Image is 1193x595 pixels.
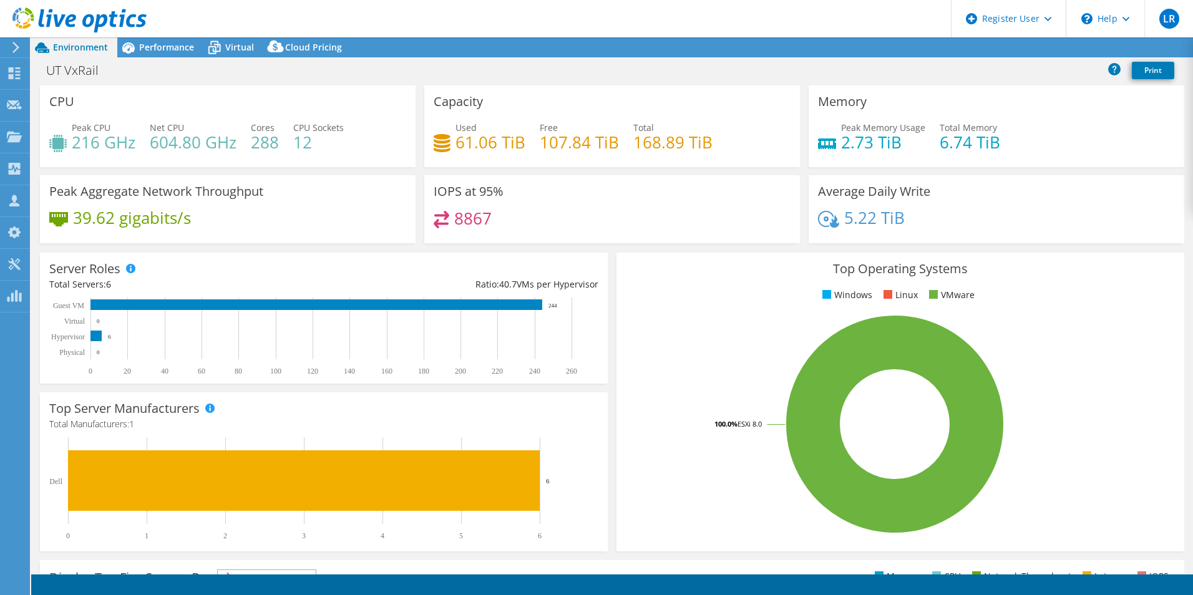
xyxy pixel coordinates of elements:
span: 6 [106,278,111,290]
span: 1 [129,418,134,430]
text: 240 [529,367,540,375]
h4: 168.89 TiB [633,135,713,149]
text: 3 [302,531,306,540]
h4: Total Manufacturers: [49,417,598,431]
h3: Memory [818,95,867,109]
span: Peak Memory Usage [841,122,925,133]
span: Free [540,122,558,133]
span: Performance [139,41,194,53]
text: 160 [381,367,392,375]
h3: Top Server Manufacturers [49,402,200,415]
span: Total [633,122,654,133]
div: Ratio: VMs per Hypervisor [324,278,598,291]
h4: 61.06 TiB [455,135,525,149]
text: 2 [223,531,227,540]
span: Cloud Pricing [285,41,342,53]
text: 120 [307,367,318,375]
text: 244 [548,302,557,309]
text: 40 [161,367,168,375]
span: Virtual [225,41,254,53]
text: 0 [97,318,100,324]
span: 40.7 [499,278,517,290]
h3: Top Operating Systems [626,262,1175,276]
h3: Peak Aggregate Network Throughput [49,185,263,198]
span: Environment [53,41,108,53]
h3: Server Roles [49,262,120,276]
text: 200 [455,367,466,375]
span: CPU Sockets [293,122,344,133]
h4: 12 [293,135,344,149]
span: Peak CPU [72,122,110,133]
text: 5 [459,531,463,540]
span: Used [455,122,477,133]
text: 1 [145,531,149,540]
li: VMware [926,288,975,302]
text: Physical [59,348,85,357]
text: 220 [492,367,503,375]
li: Network Throughput [969,569,1071,583]
svg: \n [1081,13,1093,24]
h4: 604.80 GHz [150,135,236,149]
text: 6 [108,334,111,340]
text: Dell [49,477,62,486]
h4: 6.74 TiB [940,135,1000,149]
span: LR [1159,9,1179,29]
text: 20 [124,367,131,375]
h4: 107.84 TiB [540,135,619,149]
h4: 2.73 TiB [841,135,925,149]
text: 100 [270,367,281,375]
h4: 39.62 gigabits/s [73,211,191,225]
h1: UT VxRail [41,64,118,77]
h3: CPU [49,95,74,109]
text: 4 [381,531,384,540]
h3: IOPS at 95% [434,185,504,198]
li: CPU [929,569,961,583]
text: 0 [89,367,92,375]
div: Total Servers: [49,278,324,291]
h4: 288 [251,135,279,149]
li: Latency [1079,569,1126,583]
li: Memory [872,569,921,583]
text: 180 [418,367,429,375]
text: Hypervisor [51,332,85,341]
text: 260 [566,367,577,375]
tspan: 100.0% [714,419,738,428]
span: IOPS [218,570,316,585]
span: Net CPU [150,122,184,133]
text: Guest VM [53,301,84,310]
text: 80 [235,367,242,375]
li: Linux [880,288,918,302]
h4: 5.22 TiB [844,211,905,225]
h3: Average Daily Write [818,185,930,198]
text: 6 [546,477,550,485]
h3: Capacity [434,95,483,109]
tspan: ESXi 8.0 [738,419,762,428]
text: 0 [66,531,70,540]
h4: 216 GHz [72,135,135,149]
text: 6 [538,531,542,540]
li: IOPS [1134,569,1169,583]
a: Print [1132,62,1174,79]
li: Windows [819,288,872,302]
text: Virtual [64,317,85,326]
h4: 8867 [454,211,492,225]
text: 60 [198,367,205,375]
span: Cores [251,122,275,133]
text: 140 [344,367,355,375]
span: Total Memory [940,122,997,133]
text: 0 [97,349,100,356]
